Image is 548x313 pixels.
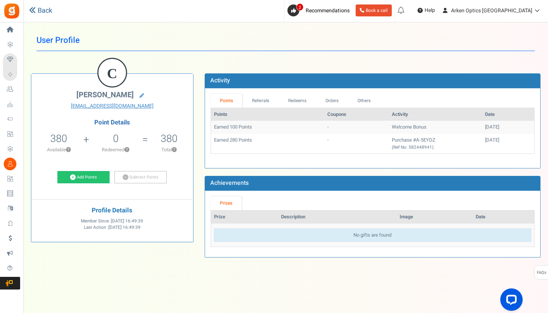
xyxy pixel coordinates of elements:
[37,30,535,51] h1: User Profile
[98,59,126,88] figcaption: C
[211,196,242,210] a: Prizes
[316,94,348,108] a: Orders
[161,133,177,144] h5: 380
[451,7,532,15] span: Arken Optics [GEOGRAPHIC_DATA]
[37,207,188,214] h4: Profile Details
[111,218,143,224] span: [DATE] 16:49:39
[211,121,325,134] td: Earned 100 Points
[287,4,353,16] a: 2 Recommendations
[125,148,129,152] button: ?
[57,171,110,184] a: Add Points
[113,133,119,144] h5: 0
[31,119,193,126] h4: Point Details
[108,224,141,231] span: [DATE] 16:49:39
[485,124,531,131] div: [DATE]
[149,146,189,153] p: Total
[324,108,389,121] th: Coupons
[210,76,230,85] b: Activity
[211,108,325,121] th: Points
[211,94,243,108] a: Points
[397,211,473,224] th: Image
[279,94,316,108] a: Redeems
[211,134,325,154] td: Earned 280 Points
[214,228,531,242] div: No gifts are found
[423,7,435,14] span: Help
[389,108,482,121] th: Activity
[84,224,141,231] span: Last Action :
[415,4,438,16] a: Help
[3,3,20,19] img: Gratisfaction
[114,171,167,184] a: Subtract Points
[296,3,303,11] span: 2
[278,211,397,224] th: Description
[37,102,188,110] a: [EMAIL_ADDRESS][DOMAIN_NAME]
[306,7,350,15] span: Recommendations
[482,108,534,121] th: Date
[324,121,389,134] td: -
[348,94,380,108] a: Others
[210,178,249,187] b: Achievements
[211,211,278,224] th: Prize
[90,146,142,153] p: Redeemed
[66,148,71,152] button: ?
[389,134,482,154] td: Purchase #A-5EYDZ
[172,148,177,152] button: ?
[50,131,67,146] span: 380
[242,94,279,108] a: Referrals
[473,211,534,224] th: Date
[536,266,547,280] span: FAQs
[392,144,434,151] small: (Ref No: 582448941)
[389,121,482,134] td: Welcome Bonus
[76,89,134,100] span: [PERSON_NAME]
[81,218,143,224] span: Member Since :
[35,146,83,153] p: Available
[324,134,389,154] td: -
[485,137,531,144] div: [DATE]
[356,4,392,16] a: Book a call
